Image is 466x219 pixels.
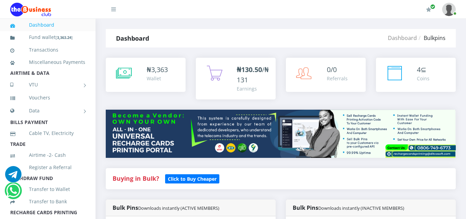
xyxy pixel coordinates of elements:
span: /₦131 [237,65,269,84]
a: 0/0 Referrals [286,58,366,92]
strong: Dashboard [116,34,149,42]
a: ₦130.50/₦131 Earnings [196,58,276,99]
strong: Bulk Pins [113,204,219,211]
a: VTU [10,76,85,93]
span: 4 [417,65,421,74]
span: Renew/Upgrade Subscription [430,4,435,9]
i: Renew/Upgrade Subscription [426,7,431,12]
a: Transfer to Bank [10,194,85,209]
strong: Buying in Bulk? [113,174,159,182]
a: Dashboard [388,34,417,42]
a: Transfer to Wallet [10,181,85,197]
strong: Bulk Pins [293,204,404,211]
span: 0/0 [327,65,337,74]
div: Referrals [327,75,348,82]
small: [ ] [56,35,73,40]
a: Airtime -2- Cash [10,147,85,163]
small: Downloads instantly (INACTIVE MEMBERS) [318,205,404,211]
a: Chat for support [5,171,21,182]
img: User [442,3,456,16]
a: Register a Referral [10,160,85,175]
div: Wallet [147,75,168,82]
small: Downloads instantly (ACTIVE MEMBERS) [138,205,219,211]
a: Data [10,102,85,119]
a: Dashboard [10,17,85,33]
a: Vouchers [10,90,85,106]
b: ₦130.50 [237,65,262,74]
a: Transactions [10,42,85,58]
img: multitenant_rcp.png [106,110,456,158]
img: Logo [10,3,51,16]
span: 3,363 [151,65,168,74]
b: 3,363.24 [57,35,71,40]
a: Click to Buy Cheaper [165,174,219,182]
li: Bulkpins [417,34,446,42]
a: Miscellaneous Payments [10,54,85,70]
div: Coins [417,75,429,82]
div: Earnings [237,85,269,92]
a: Fund wallet[3,363.24] [10,29,85,45]
div: ₦ [147,65,168,75]
div: ⊆ [417,65,429,75]
a: Chat for support [6,188,20,199]
b: Click to Buy Cheaper [168,176,217,182]
a: Cable TV, Electricity [10,125,85,141]
a: ₦3,363 Wallet [106,58,186,92]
